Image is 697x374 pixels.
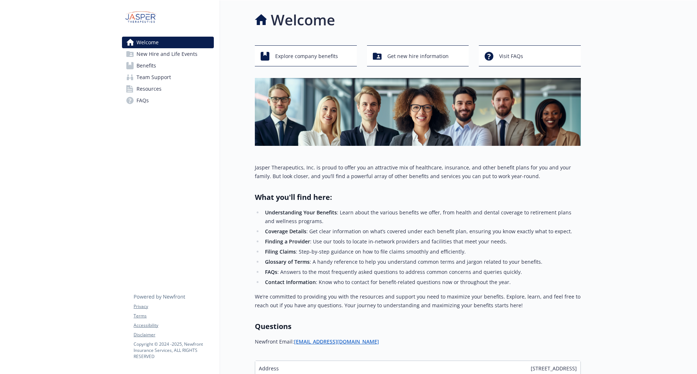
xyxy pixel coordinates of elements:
[134,303,213,310] a: Privacy
[259,365,279,372] span: Address
[255,337,581,346] p: Newfront Email:
[479,45,581,66] button: Visit FAQs
[263,247,581,256] li: : Step-by-step guidance on how to file claims smoothly and efficiently.
[255,45,357,66] button: Explore company benefits
[265,268,277,275] strong: FAQs
[263,278,581,287] li: : Know who to contact for benefit-related questions now or throughout the year.
[255,192,581,202] h2: What you'll find here:
[122,48,214,60] a: New Hire and Life Events
[255,292,581,310] p: We’re committed to providing you with the resources and support you need to maximize your benefit...
[134,341,213,359] p: Copyright © 2024 - 2025 , Newfront Insurance Services, ALL RIGHTS RESERVED
[122,95,214,106] a: FAQs
[122,37,214,48] a: Welcome
[255,321,581,332] h2: Questions
[255,78,581,146] img: overview page banner
[531,365,577,372] span: [STREET_ADDRESS]
[122,60,214,71] a: Benefits
[265,248,296,255] strong: Filing Claims
[271,9,335,31] h1: Welcome
[122,83,214,95] a: Resources
[265,238,310,245] strong: Finding a Provider
[265,258,310,265] strong: Glossary of Terms
[294,338,379,345] a: [EMAIL_ADDRESS][DOMAIN_NAME]
[136,48,197,60] span: New Hire and Life Events
[499,49,523,63] span: Visit FAQs
[255,163,581,181] p: Jasper Therapeutics, Inc. is proud to offer you an attractive mix of healthcare, insurance, and o...
[263,208,581,226] li: : Learn about the various benefits we offer, from health and dental coverage to retirement plans ...
[134,313,213,319] a: Terms
[136,95,149,106] span: FAQs
[387,49,449,63] span: Get new hire information
[265,279,316,285] strong: Contact Information
[134,322,213,329] a: Accessibility
[367,45,469,66] button: Get new hire information
[263,268,581,276] li: : Answers to the most frequently asked questions to address common concerns and queries quickly.
[263,258,581,266] li: : A handy reference to help you understand common terms and jargon related to your benefits.
[134,332,213,338] a: Disclaimer
[136,83,162,95] span: Resources
[136,60,156,71] span: Benefits
[265,209,337,216] strong: Understanding Your Benefits
[263,237,581,246] li: : Use our tools to locate in-network providers and facilities that meet your needs.
[136,37,159,48] span: Welcome
[265,228,306,235] strong: Coverage Details
[122,71,214,83] a: Team Support
[136,71,171,83] span: Team Support
[275,49,338,63] span: Explore company benefits
[263,227,581,236] li: : Get clear information on what’s covered under each benefit plan, ensuring you know exactly what...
